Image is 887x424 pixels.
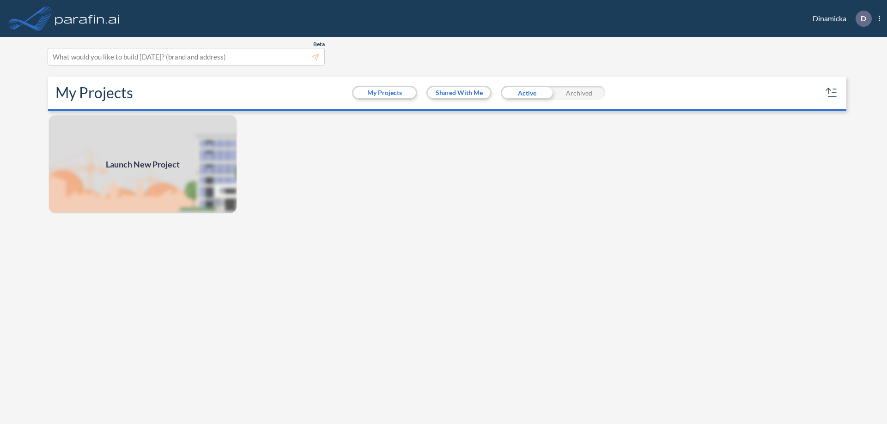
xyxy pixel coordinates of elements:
[48,114,237,214] a: Launch New Project
[501,86,553,100] div: Active
[48,114,237,214] img: add
[824,85,839,100] button: sort
[428,87,490,98] button: Shared With Me
[106,158,180,171] span: Launch New Project
[53,9,122,28] img: logo
[553,86,605,100] div: Archived
[313,41,325,48] span: Beta
[353,87,416,98] button: My Projects
[861,14,866,23] p: D
[799,11,880,27] div: Dinamicka
[55,84,133,102] h2: My Projects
